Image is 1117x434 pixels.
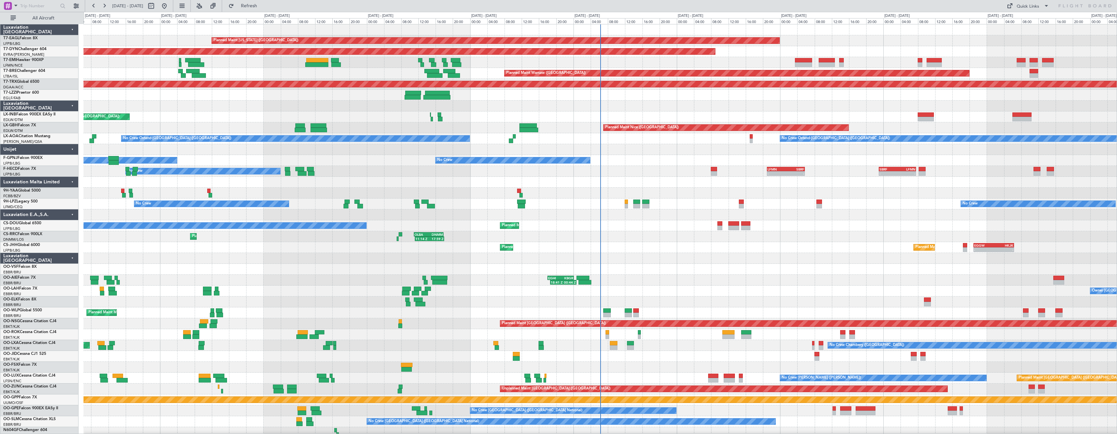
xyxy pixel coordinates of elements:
[3,189,18,193] span: 9H-YAA
[883,18,901,24] div: 00:00
[897,171,915,175] div: -
[506,68,586,78] div: Planned Maint Warsaw ([GEOGRAPHIC_DATA])
[1003,1,1052,11] button: Quick Links
[963,199,978,209] div: No Crew
[694,18,711,24] div: 04:00
[3,406,58,410] a: OO-GPEFalcon 900EX EASy II
[3,330,56,334] a: OO-ROKCessna Citation CJ4
[3,189,41,193] a: 9H-YAAGlobal 5000
[563,280,576,284] div: 00:44 Z
[91,18,108,24] div: 08:00
[866,18,883,24] div: 20:00
[3,47,47,51] a: T7-DYNChallenger 604
[3,134,18,138] span: LX-AOA
[502,242,606,252] div: Planned Maint [GEOGRAPHIC_DATA] ([GEOGRAPHIC_DATA])
[177,18,194,24] div: 04:00
[3,248,20,253] a: LFPB/LBG
[85,13,110,19] div: [DATE] - [DATE]
[7,13,72,23] button: All Aircraft
[487,18,505,24] div: 04:00
[729,18,746,24] div: 12:00
[109,18,126,24] div: 12:00
[3,36,19,40] span: T7-EAGL
[3,172,20,177] a: LFPB/LBG
[3,428,47,432] a: N604GFChallenger 604
[20,1,58,11] input: Trip Number
[782,134,890,143] div: No Crew Ostend-[GEOGRAPHIC_DATA] ([GEOGRAPHIC_DATA])
[746,18,763,24] div: 16:00
[436,18,453,24] div: 16:00
[212,18,229,24] div: 12:00
[3,406,19,410] span: OO-GPE
[453,18,470,24] div: 20:00
[1090,18,1107,24] div: 00:00
[3,85,23,90] a: DGAA/ACC
[677,18,694,24] div: 00:00
[3,96,20,101] a: EGLF/FAB
[3,232,42,236] a: CS-RRCFalcon 900LX
[3,58,44,62] a: T7-EMIHawker 900XP
[3,395,37,399] a: OO-GPPFalcon 7X
[123,134,231,143] div: No Crew Ostend-[GEOGRAPHIC_DATA] ([GEOGRAPHIC_DATA])
[849,18,866,24] div: 16:00
[897,167,915,171] div: LFMN
[782,373,861,383] div: No Crew [PERSON_NAME] ([PERSON_NAME])
[143,18,160,24] div: 20:00
[3,385,56,388] a: OO-ZUNCessna Citation CJ4
[3,417,19,421] span: OO-SLM
[1038,18,1056,24] div: 12:00
[987,18,1004,24] div: 00:00
[3,41,20,46] a: LFPB/LBG
[3,352,17,356] span: OO-JID
[3,335,20,340] a: EBKT/KJK
[994,248,1013,252] div: -
[3,52,44,57] a: EVRA/[PERSON_NAME]
[3,324,20,329] a: EBKT/KJK
[471,13,497,19] div: [DATE] - [DATE]
[3,36,38,40] a: T7-EAGLFalcon 8X
[3,237,24,242] a: DNMM/LOS
[502,319,606,328] div: Planned Maint [GEOGRAPHIC_DATA] ([GEOGRAPHIC_DATA])
[3,287,37,291] a: OO-LAHFalcon 7X
[3,112,16,116] span: LX-INB
[3,232,17,236] span: CS-RRC
[3,91,39,95] a: T7-LZZIPraetor 600
[3,319,56,323] a: OO-NSGCessna Citation CJ4
[3,139,42,144] a: [PERSON_NAME]/QSA
[3,265,37,269] a: OO-VSFFalcon 8X
[1021,18,1038,24] div: 08:00
[3,374,55,378] a: OO-LUXCessna Citation CJ4
[3,281,21,286] a: EBBR/BRU
[3,91,17,95] span: T7-LZZI
[470,18,487,24] div: 00:00
[763,18,780,24] div: 20:00
[3,80,17,84] span: T7-TRX
[88,308,136,318] div: Planned Maint Milan (Linate)
[502,221,606,231] div: Planned Maint [GEOGRAPHIC_DATA] ([GEOGRAPHIC_DATA])
[3,58,16,62] span: T7-EMI
[561,276,573,280] div: KBGR
[797,18,814,24] div: 04:00
[3,287,19,291] span: OO-LAH
[161,13,186,19] div: [DATE] - [DATE]
[3,123,18,127] span: LX-GBH
[3,276,36,280] a: OO-AIEFalcon 7X
[884,13,910,19] div: [DATE] - [DATE]
[974,243,994,247] div: EGGW
[974,248,994,252] div: -
[781,13,806,19] div: [DATE] - [DATE]
[3,47,18,51] span: T7-DYN
[349,18,367,24] div: 20:00
[112,3,143,9] span: [DATE] - [DATE]
[3,363,37,367] a: OO-FSXFalcon 7X
[3,319,20,323] span: OO-NSG
[768,171,786,175] div: -
[3,428,19,432] span: N604GF
[126,18,143,24] div: 16:00
[3,374,19,378] span: OO-LUX
[160,18,177,24] div: 00:00
[3,357,20,362] a: EBKT/KJK
[539,18,556,24] div: 16:00
[3,292,21,296] a: EBBR/BRU
[315,18,332,24] div: 12:00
